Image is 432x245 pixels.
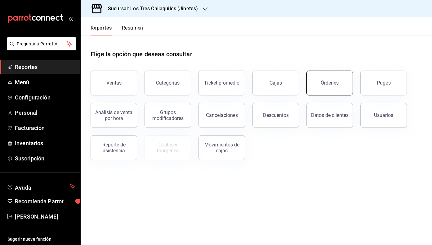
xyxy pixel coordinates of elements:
span: Sugerir nueva función [7,236,75,243]
div: Usuarios [374,112,393,118]
span: Personal [15,109,75,117]
div: Descuentos [263,112,289,118]
span: Inventarios [15,139,75,147]
span: Pregunta a Parrot AI [17,41,67,47]
button: Pagos [360,71,407,95]
button: Pregunta a Parrot AI [7,37,76,50]
h3: Sucursal: Los Tres Chilaquiles (Jinetes) [103,5,198,12]
div: Cajas [269,79,282,87]
a: Pregunta a Parrot AI [4,45,76,52]
span: Reportes [15,63,75,71]
div: Categorías [156,80,180,86]
h1: Elige la opción que deseas consultar [91,49,192,59]
button: Órdenes [306,71,353,95]
button: Descuentos [252,103,299,128]
div: Cancelaciones [206,112,238,118]
div: Órdenes [321,80,339,86]
div: Ticket promedio [204,80,239,86]
button: Categorías [145,71,191,95]
button: Grupos modificadores [145,103,191,128]
span: Ayuda [15,183,67,190]
button: Ticket promedio [198,71,245,95]
button: Movimientos de cajas [198,135,245,160]
div: Grupos modificadores [149,109,187,121]
button: Análisis de venta por hora [91,103,137,128]
button: Reporte de asistencia [91,135,137,160]
button: Datos de clientes [306,103,353,128]
button: Ventas [91,71,137,95]
div: Análisis de venta por hora [95,109,133,121]
button: Resumen [122,25,143,35]
div: Reporte de asistencia [95,142,133,154]
span: Recomienda Parrot [15,197,75,206]
button: Cancelaciones [198,103,245,128]
div: Costos y márgenes [149,142,187,154]
a: Cajas [252,71,299,95]
span: Suscripción [15,154,75,163]
div: Movimientos de cajas [203,142,241,154]
button: Contrata inventarios para ver este reporte [145,135,191,160]
span: Facturación [15,124,75,132]
div: Ventas [106,80,122,86]
span: Menú [15,78,75,86]
span: [PERSON_NAME] [15,212,75,221]
div: Pagos [377,80,391,86]
button: open_drawer_menu [68,16,73,21]
button: Usuarios [360,103,407,128]
span: Configuración [15,93,75,102]
div: navigation tabs [91,25,143,35]
div: Datos de clientes [311,112,349,118]
button: Reportes [91,25,112,35]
